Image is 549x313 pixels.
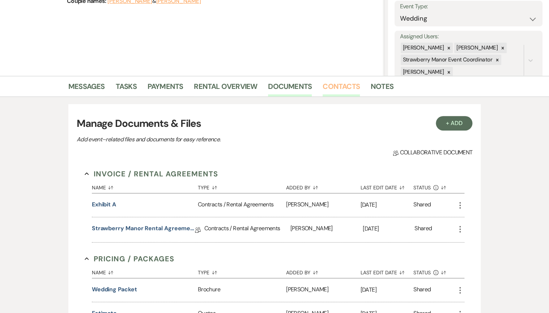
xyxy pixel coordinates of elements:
[85,168,218,179] button: Invoice / Rental Agreements
[194,81,257,97] a: Rental Overview
[454,43,499,53] div: [PERSON_NAME]
[148,81,183,97] a: Payments
[360,264,413,278] button: Last Edit Date
[413,200,431,210] div: Shared
[198,193,286,217] div: Contracts / Rental Agreements
[85,253,174,264] button: Pricing / Packages
[436,116,473,130] button: + Add
[413,270,431,275] span: Status
[68,81,105,97] a: Messages
[323,81,360,97] a: Contacts
[371,81,393,97] a: Notes
[360,200,413,210] p: [DATE]
[290,217,363,242] div: [PERSON_NAME]
[414,224,432,235] div: Shared
[286,179,360,193] button: Added By
[360,285,413,295] p: [DATE]
[413,285,431,295] div: Shared
[413,179,456,193] button: Status
[92,285,137,294] button: Wedding packet
[92,264,198,278] button: Name
[77,116,472,131] h3: Manage Documents & Files
[268,81,312,97] a: Documents
[393,148,472,157] span: Collaborative document
[400,1,537,12] label: Event Type:
[413,264,456,278] button: Status
[204,217,290,242] div: Contracts / Rental Agreements
[286,264,360,278] button: Added By
[198,264,286,278] button: Type
[401,55,493,65] div: Strawberry Manor Event Coordinator
[286,278,360,302] div: [PERSON_NAME]
[77,135,330,144] p: Add event–related files and documents for easy reference.
[413,185,431,190] span: Status
[363,224,414,233] p: [DATE]
[198,278,286,302] div: Brochure
[401,43,445,53] div: [PERSON_NAME]
[92,224,195,235] a: Strawberry Manor Rental Agreement - Wedding
[360,179,413,193] button: Last Edit Date
[92,179,198,193] button: Name
[286,193,360,217] div: [PERSON_NAME]
[116,81,137,97] a: Tasks
[401,67,445,77] div: [PERSON_NAME]
[198,179,286,193] button: Type
[92,200,116,209] button: Exhibit A
[400,31,537,42] label: Assigned Users:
